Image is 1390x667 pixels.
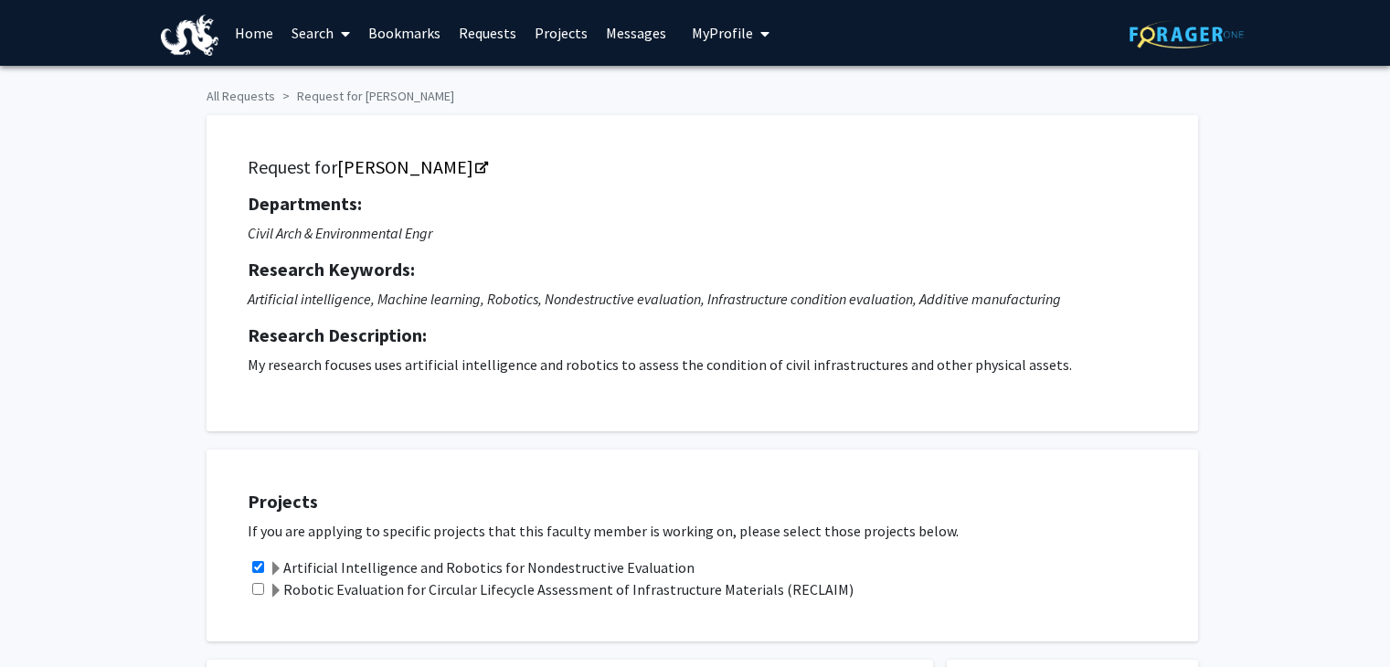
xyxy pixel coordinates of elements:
[248,224,432,242] i: Civil Arch & Environmental Engr
[248,156,1157,178] h5: Request for
[525,1,597,65] a: Projects
[207,88,275,104] a: All Requests
[248,288,1157,310] p: Artificial intelligence, Machine learning, Robotics, Nondestructive evaluation, Infrastructure co...
[359,1,450,65] a: Bookmarks
[248,258,415,281] strong: Research Keywords:
[269,578,854,600] label: Robotic Evaluation for Circular Lifecycle Assessment of Infrastructure Materials (RECLAIM)
[207,79,1184,106] ol: breadcrumb
[14,585,78,653] iframe: Chat
[248,520,1180,542] p: If you are applying to specific projects that this faculty member is working on, please select th...
[269,556,695,578] label: Artificial Intelligence and Robotics for Nondestructive Evaluation
[282,1,359,65] a: Search
[248,323,427,346] strong: Research Description:
[450,1,525,65] a: Requests
[248,490,318,513] strong: Projects
[337,155,486,178] a: Opens in a new tab
[248,354,1157,376] p: My research focuses uses artificial intelligence and robotics to assess the condition of civil in...
[161,15,219,56] img: Drexel University Logo
[597,1,675,65] a: Messages
[248,192,362,215] strong: Departments:
[226,1,282,65] a: Home
[1130,20,1244,48] img: ForagerOne Logo
[275,87,454,106] li: Request for [PERSON_NAME]
[692,24,753,42] span: My Profile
